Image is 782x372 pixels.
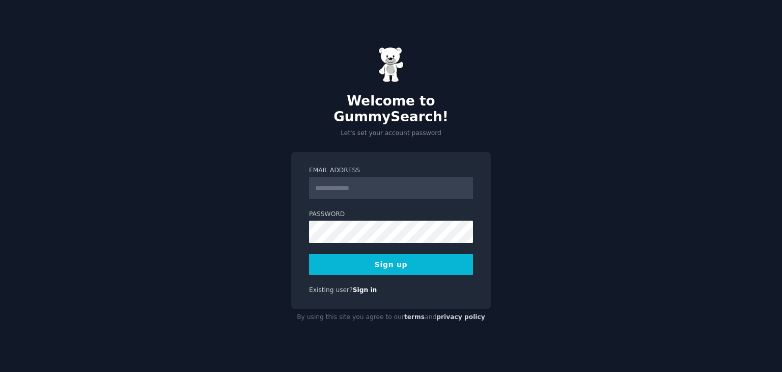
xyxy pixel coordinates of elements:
label: Email Address [309,166,473,175]
h2: Welcome to GummySearch! [291,93,491,125]
div: By using this site you agree to our and [291,309,491,326]
p: Let's set your account password [291,129,491,138]
button: Sign up [309,254,473,275]
a: privacy policy [436,313,485,321]
a: terms [404,313,425,321]
a: Sign in [353,286,377,294]
span: Existing user? [309,286,353,294]
img: Gummy Bear [378,47,404,83]
label: Password [309,210,473,219]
